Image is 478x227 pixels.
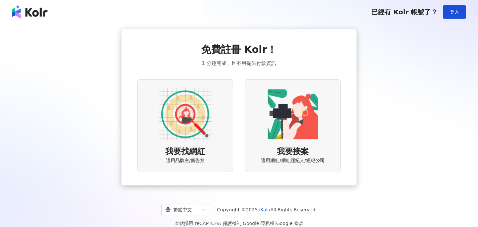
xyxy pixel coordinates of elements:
a: Google 條款 [276,221,303,226]
span: 登入 [450,9,459,15]
img: logo [12,5,47,19]
img: KOL identity option [266,88,319,141]
span: | [241,221,243,226]
span: | [275,221,276,226]
span: 免費註冊 Kolr！ [201,43,277,57]
button: 登入 [443,5,466,19]
span: 我要找網紅 [165,146,205,157]
span: 適用品牌主/廣告方 [166,157,205,164]
span: 我要接案 [277,146,309,157]
span: Copyright © 2025 All Rights Reserved. [217,206,317,214]
span: 適用網紅/網紅經紀人/經紀公司 [261,157,324,164]
a: iKala [259,207,271,212]
span: 已經有 Kolr 帳號了？ [371,8,438,16]
a: Google 隱私權 [243,221,275,226]
span: 1 分鐘完成，且不用提供付款資訊 [202,59,276,67]
img: AD identity option [159,88,212,141]
div: 繁體中文 [165,204,199,215]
